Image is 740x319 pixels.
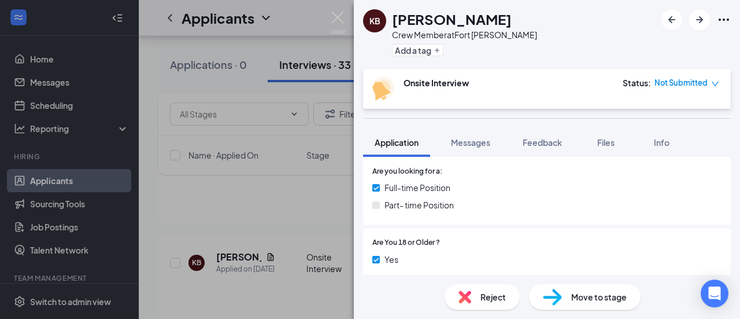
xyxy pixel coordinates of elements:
[392,44,443,56] button: PlusAdd a tag
[717,13,731,27] svg: Ellipses
[372,166,442,177] span: Are you looking for a:
[404,78,469,88] b: Onsite Interview
[665,13,679,27] svg: ArrowLeftNew
[384,253,398,266] span: Yes
[480,291,506,303] span: Reject
[369,15,380,27] div: KB
[384,181,450,194] span: Full-time Position
[689,9,710,30] button: ArrowRight
[384,199,454,211] span: Part- time Position
[392,29,537,41] div: Crew Member at Fort [PERSON_NAME]
[693,13,706,27] svg: ArrowRight
[701,280,728,307] div: Open Intercom Messenger
[623,77,651,89] div: Status :
[375,137,419,148] span: Application
[372,237,440,248] span: Are You 18 or Older ?
[392,9,512,29] h1: [PERSON_NAME]
[571,291,627,303] span: Move to stage
[451,137,490,148] span: Messages
[661,9,682,30] button: ArrowLeftNew
[523,137,562,148] span: Feedback
[654,137,669,148] span: Info
[654,77,708,89] span: Not Submitted
[597,137,615,148] span: Files
[434,47,441,54] svg: Plus
[711,80,719,88] span: down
